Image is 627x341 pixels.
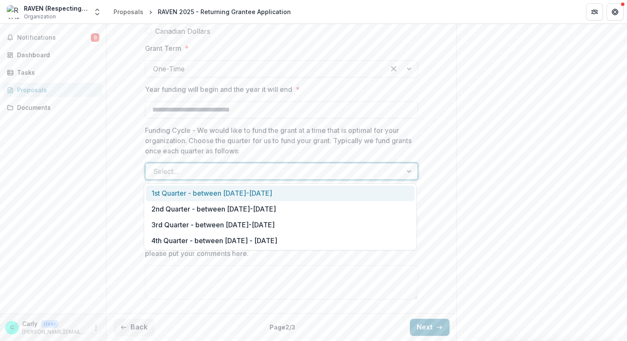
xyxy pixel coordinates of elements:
[146,232,415,248] div: 4th Quarter - between [DATE] - [DATE]
[146,217,415,232] div: 3rd Quarter - between [DATE]-[DATE]
[145,84,292,94] p: Year funding will begin and the year it will end
[91,323,101,333] button: More
[607,3,624,21] button: Get Help
[41,320,58,328] p: User
[17,34,91,41] span: Notifications
[113,319,154,336] button: Back
[586,3,603,21] button: Partners
[91,3,103,21] button: Open entity switcher
[24,4,88,13] div: RAVEN (Respecting Aboriginal Values and Environmental Needs)
[3,48,103,62] a: Dashboard
[113,7,143,16] div: Proposals
[17,50,96,59] div: Dashboard
[22,319,38,328] p: Carly
[17,103,96,112] div: Documents
[24,13,56,21] span: Organization
[410,319,450,336] button: Next
[270,323,295,332] p: Page 2 / 3
[158,7,291,16] div: RAVEN 2025 - Returning Grantee Application
[110,6,294,18] nav: breadcrumb
[22,328,87,336] p: [PERSON_NAME][EMAIL_ADDRESS][DOMAIN_NAME]
[3,100,103,115] a: Documents
[146,201,415,217] div: 2nd Quarter - between [DATE]-[DATE]
[17,68,96,77] div: Tasks
[145,125,413,156] p: Funding Cycle - We would like to fund the grant at a time that is optimal for your organization. ...
[3,83,103,97] a: Proposals
[146,185,415,201] div: 1st Quarter - between [DATE]-[DATE]
[17,85,96,94] div: Proposals
[3,31,103,44] button: Notifications9
[387,62,401,76] div: Clear selected options
[110,6,147,18] a: Proposals
[10,325,14,330] div: Carly
[145,43,181,53] p: Grant Term
[3,65,103,79] a: Tasks
[91,33,99,42] span: 9
[155,26,210,36] span: Canadian Dollars
[7,5,20,19] img: RAVEN (Respecting Aboriginal Values and Environmental Needs)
